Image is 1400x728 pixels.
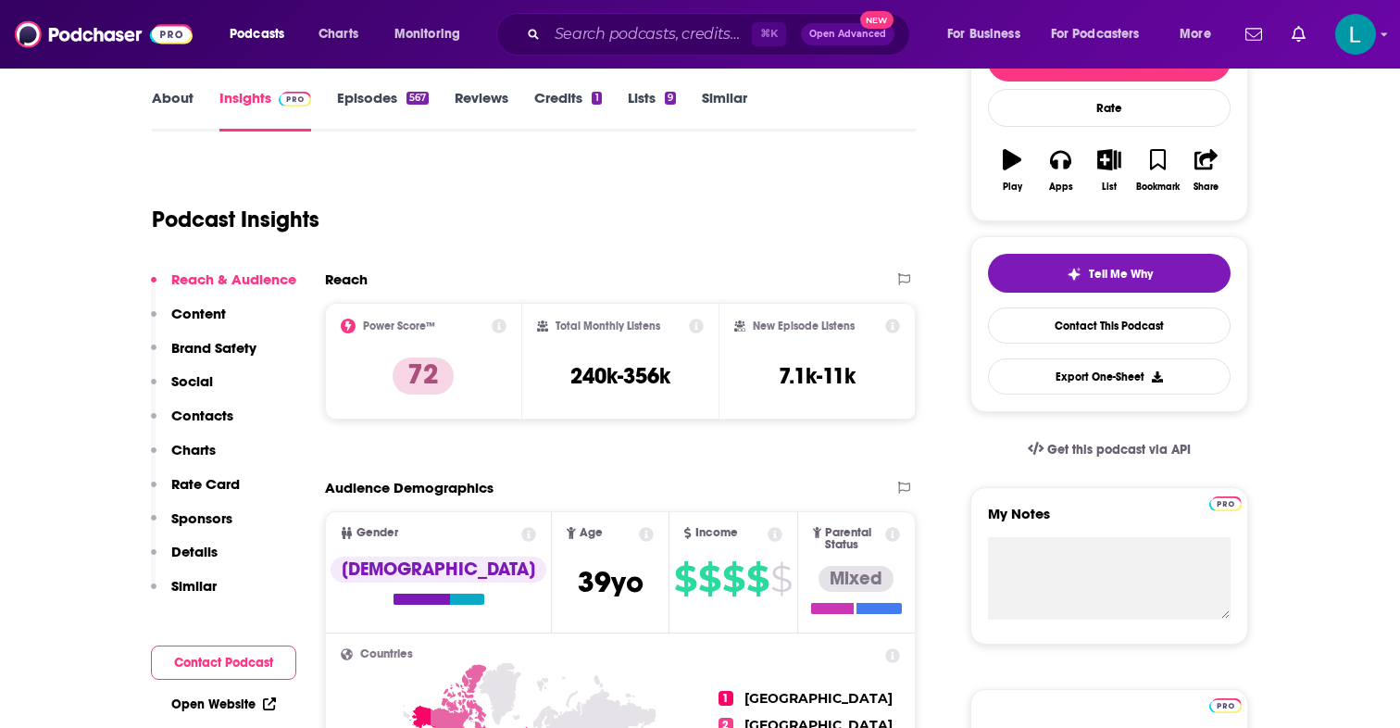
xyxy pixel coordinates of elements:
[1047,442,1191,458] span: Get this podcast via API
[171,509,232,527] p: Sponsors
[1284,19,1313,50] a: Show notifications dropdown
[534,89,601,132] a: Credits1
[406,92,429,105] div: 567
[695,527,738,539] span: Income
[722,564,744,594] span: $
[1209,696,1242,713] a: Pro website
[988,358,1231,395] button: Export One-Sheet
[171,577,217,595] p: Similar
[217,19,308,49] button: open menu
[825,527,881,551] span: Parental Status
[1049,182,1073,193] div: Apps
[152,89,194,132] a: About
[592,92,601,105] div: 1
[171,441,216,458] p: Charts
[151,475,240,509] button: Rate Card
[360,648,413,660] span: Countries
[988,137,1036,204] button: Play
[319,21,358,47] span: Charts
[752,22,786,46] span: ⌘ K
[556,320,660,333] h2: Total Monthly Listens
[988,254,1231,293] button: tell me why sparkleTell Me Why
[279,92,311,107] img: Podchaser Pro
[171,270,296,288] p: Reach & Audience
[363,320,435,333] h2: Power Score™
[151,441,216,475] button: Charts
[331,557,546,583] div: [DEMOGRAPHIC_DATA]
[1209,494,1242,511] a: Pro website
[151,339,256,373] button: Brand Safety
[393,358,454,395] p: 72
[151,577,217,611] button: Similar
[1136,182,1180,193] div: Bookmark
[171,543,218,560] p: Details
[570,362,670,390] h3: 240k-356k
[151,543,218,577] button: Details
[151,407,233,441] button: Contacts
[230,21,284,47] span: Podcasts
[381,19,484,49] button: open menu
[1051,21,1140,47] span: For Podcasters
[1102,182,1117,193] div: List
[1003,182,1022,193] div: Play
[151,372,213,407] button: Social
[171,305,226,322] p: Content
[1182,137,1231,204] button: Share
[580,527,603,539] span: Age
[514,13,928,56] div: Search podcasts, credits, & more...
[325,270,368,288] h2: Reach
[988,505,1231,537] label: My Notes
[779,362,856,390] h3: 7.1k-11k
[547,19,752,49] input: Search podcasts, credits, & more...
[171,372,213,390] p: Social
[455,89,508,132] a: Reviews
[947,21,1020,47] span: For Business
[1013,427,1206,472] a: Get this podcast via API
[1085,137,1133,204] button: List
[15,17,193,52] img: Podchaser - Follow, Share and Rate Podcasts
[698,564,720,594] span: $
[1194,182,1219,193] div: Share
[801,23,894,45] button: Open AdvancedNew
[819,566,894,592] div: Mixed
[171,407,233,424] p: Contacts
[151,270,296,305] button: Reach & Audience
[988,89,1231,127] div: Rate
[151,305,226,339] button: Content
[219,89,311,132] a: InsightsPodchaser Pro
[809,30,886,39] span: Open Advanced
[1180,21,1211,47] span: More
[1039,19,1167,49] button: open menu
[1067,267,1081,282] img: tell me why sparkle
[394,21,460,47] span: Monitoring
[934,19,1044,49] button: open menu
[171,697,276,712] a: Open Website
[770,564,792,594] span: $
[1036,137,1084,204] button: Apps
[1335,14,1376,55] img: User Profile
[325,479,494,496] h2: Audience Demographics
[744,690,893,707] span: [GEOGRAPHIC_DATA]
[151,646,296,680] button: Contact Podcast
[306,19,369,49] a: Charts
[151,509,232,544] button: Sponsors
[1209,496,1242,511] img: Podchaser Pro
[665,92,676,105] div: 9
[1089,267,1153,282] span: Tell Me Why
[628,89,676,132] a: Lists9
[753,320,855,333] h2: New Episode Listens
[860,11,894,29] span: New
[674,564,696,594] span: $
[988,308,1231,344] a: Contact This Podcast
[356,527,398,539] span: Gender
[746,564,769,594] span: $
[1167,19,1234,49] button: open menu
[337,89,429,132] a: Episodes567
[1238,19,1269,50] a: Show notifications dropdown
[1335,14,1376,55] span: Logged in as luca86468
[702,89,747,132] a: Similar
[1335,14,1376,55] button: Show profile menu
[171,339,256,357] p: Brand Safety
[1133,137,1181,204] button: Bookmark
